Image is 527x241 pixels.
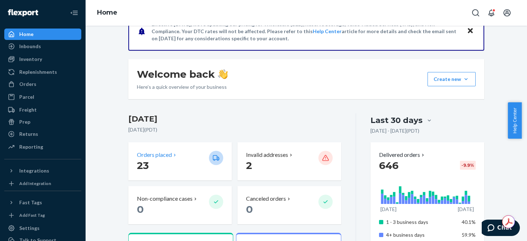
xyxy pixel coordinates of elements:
p: Non-compliance cases [137,195,193,203]
span: 0 [137,203,144,215]
a: Add Fast Tag [4,211,81,220]
a: Home [4,29,81,40]
p: [DATE] - [DATE] ( PDT ) [370,127,419,134]
a: Inventory [4,53,81,65]
p: Effective [DATE], we're updating our pricing for Wholesale (B2B), Reserve Storage, Value-Added Se... [152,21,460,42]
p: [DATE] [458,206,474,213]
button: Invalid addresses 2 [237,142,341,180]
iframe: Opens a widget where you can chat to one of our agents [482,220,520,237]
button: Open Search Box [469,6,483,20]
div: Last 30 days [370,115,423,126]
a: Freight [4,104,81,116]
div: Returns [19,130,38,138]
a: Returns [4,128,81,140]
div: Orders [19,81,36,88]
div: Inbounds [19,43,41,50]
div: Fast Tags [19,199,42,206]
div: Prep [19,118,30,125]
span: 2 [246,159,252,171]
button: Orders placed 23 [128,142,232,180]
a: Parcel [4,91,81,103]
h3: [DATE] [128,113,341,125]
h1: Welcome back [137,68,228,81]
button: Open notifications [484,6,498,20]
button: Non-compliance cases 0 [128,186,232,224]
img: Flexport logo [8,9,38,16]
p: [DATE] [380,206,396,213]
a: Help Center [313,28,342,34]
span: 40.1% [462,219,476,225]
a: Home [97,9,117,16]
button: Help Center [508,102,522,139]
p: 1 - 3 business days [386,219,456,226]
button: Delivered orders [379,151,426,159]
span: 23 [137,159,149,171]
button: Close [466,26,475,36]
a: Reporting [4,141,81,153]
p: Orders placed [137,151,172,159]
button: Fast Tags [4,197,81,208]
a: Add Integration [4,179,81,188]
a: Prep [4,116,81,128]
button: Create new [428,72,476,86]
div: Parcel [19,93,34,101]
a: Inbounds [4,41,81,52]
img: hand-wave emoji [218,69,228,79]
span: 59.9% [462,232,476,238]
p: Here’s a quick overview of your business [137,83,228,91]
div: Settings [19,225,40,232]
span: 0 [246,203,253,215]
a: Replenishments [4,66,81,78]
button: Integrations [4,165,81,176]
div: Replenishments [19,68,57,76]
div: Add Fast Tag [19,212,45,218]
a: Orders [4,78,81,90]
p: Canceled orders [246,195,286,203]
p: 4+ business days [386,231,456,239]
div: Integrations [19,167,49,174]
p: Invalid addresses [246,151,288,159]
button: Canceled orders 0 [237,186,341,224]
div: Home [19,31,34,38]
p: [DATE] ( PDT ) [128,126,341,133]
span: 646 [379,159,399,171]
div: -9.9 % [460,161,476,170]
ol: breadcrumbs [91,2,123,23]
div: Inventory [19,56,42,63]
div: Add Integration [19,180,51,186]
button: Open account menu [500,6,514,20]
button: Close Navigation [67,6,81,20]
a: Settings [4,222,81,234]
div: Freight [19,106,37,113]
div: Reporting [19,143,43,150]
